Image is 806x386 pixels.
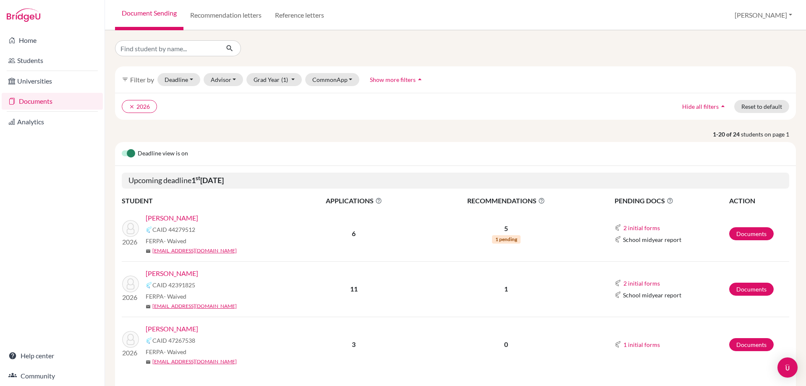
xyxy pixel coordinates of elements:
[675,100,734,113] button: Hide all filtersarrow_drop_up
[615,224,621,231] img: Common App logo
[615,291,621,298] img: Common App logo
[719,102,727,110] i: arrow_drop_up
[152,358,237,365] a: [EMAIL_ADDRESS][DOMAIN_NAME]
[164,293,186,300] span: - Waived
[731,7,796,23] button: [PERSON_NAME]
[741,130,796,139] span: students on page 1
[196,175,200,181] sup: st
[615,280,621,286] img: Common App logo
[164,348,186,355] span: - Waived
[122,276,139,292] img: Sugiarto, Catherine
[350,285,358,293] b: 11
[623,340,660,349] button: 1 initial forms
[419,223,594,234] p: 5
[734,100,789,113] button: Reset to default
[146,304,151,309] span: mail
[419,196,594,206] span: RECOMMENDATIONS
[623,235,681,244] span: School midyear report
[2,113,103,130] a: Analytics
[146,292,186,301] span: FERPA
[615,236,621,243] img: Common App logo
[146,360,151,365] span: mail
[146,347,186,356] span: FERPA
[152,281,195,289] span: CAID 42391825
[615,341,621,348] img: Common App logo
[152,336,195,345] span: CAID 47267538
[122,237,139,247] p: 2026
[2,52,103,69] a: Students
[419,284,594,294] p: 1
[7,8,40,22] img: Bridge-U
[164,237,186,244] span: - Waived
[146,337,152,344] img: Common App logo
[246,73,302,86] button: Grad Year(1)
[129,104,135,110] i: clear
[146,249,151,254] span: mail
[130,76,154,84] span: Filter by
[623,278,660,288] button: 2 initial forms
[152,302,237,310] a: [EMAIL_ADDRESS][DOMAIN_NAME]
[2,368,103,384] a: Community
[146,236,186,245] span: FERPA
[777,357,798,378] div: Open Intercom Messenger
[729,195,789,206] th: ACTION
[623,223,660,233] button: 2 initial forms
[615,196,728,206] span: PENDING DOCS
[122,173,789,189] h5: Upcoming deadline
[2,32,103,49] a: Home
[191,176,224,185] b: 1 [DATE]
[115,40,219,56] input: Find student by name...
[682,103,719,110] span: Hide all filters
[281,76,288,83] span: (1)
[122,100,157,113] button: clear2026
[729,338,774,351] a: Documents
[492,235,521,244] span: 1 pending
[623,291,681,299] span: School midyear report
[204,73,243,86] button: Advisor
[352,229,356,237] b: 6
[352,340,356,348] b: 3
[152,247,237,255] a: [EMAIL_ADDRESS][DOMAIN_NAME]
[2,93,103,110] a: Documents
[419,339,594,349] p: 0
[146,213,198,223] a: [PERSON_NAME]
[122,195,290,206] th: STUDENT
[122,331,139,348] img: Svoboda, Nadia Renee
[2,347,103,364] a: Help center
[122,292,139,302] p: 2026
[146,282,152,289] img: Common App logo
[713,130,741,139] strong: 1-20 of 24
[416,75,424,84] i: arrow_drop_up
[122,348,139,358] p: 2026
[363,73,431,86] button: Show more filtersarrow_drop_up
[122,76,128,83] i: filter_list
[729,283,774,296] a: Documents
[146,226,152,233] img: Common App logo
[729,227,774,240] a: Documents
[370,76,416,83] span: Show more filters
[157,73,200,86] button: Deadline
[2,73,103,89] a: Universities
[146,324,198,334] a: [PERSON_NAME]
[290,196,418,206] span: APPLICATIONS
[122,220,139,237] img: LePoint , Lillian
[152,225,195,234] span: CAID 44279512
[305,73,360,86] button: CommonApp
[138,149,188,159] span: Deadline view is on
[146,268,198,278] a: [PERSON_NAME]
